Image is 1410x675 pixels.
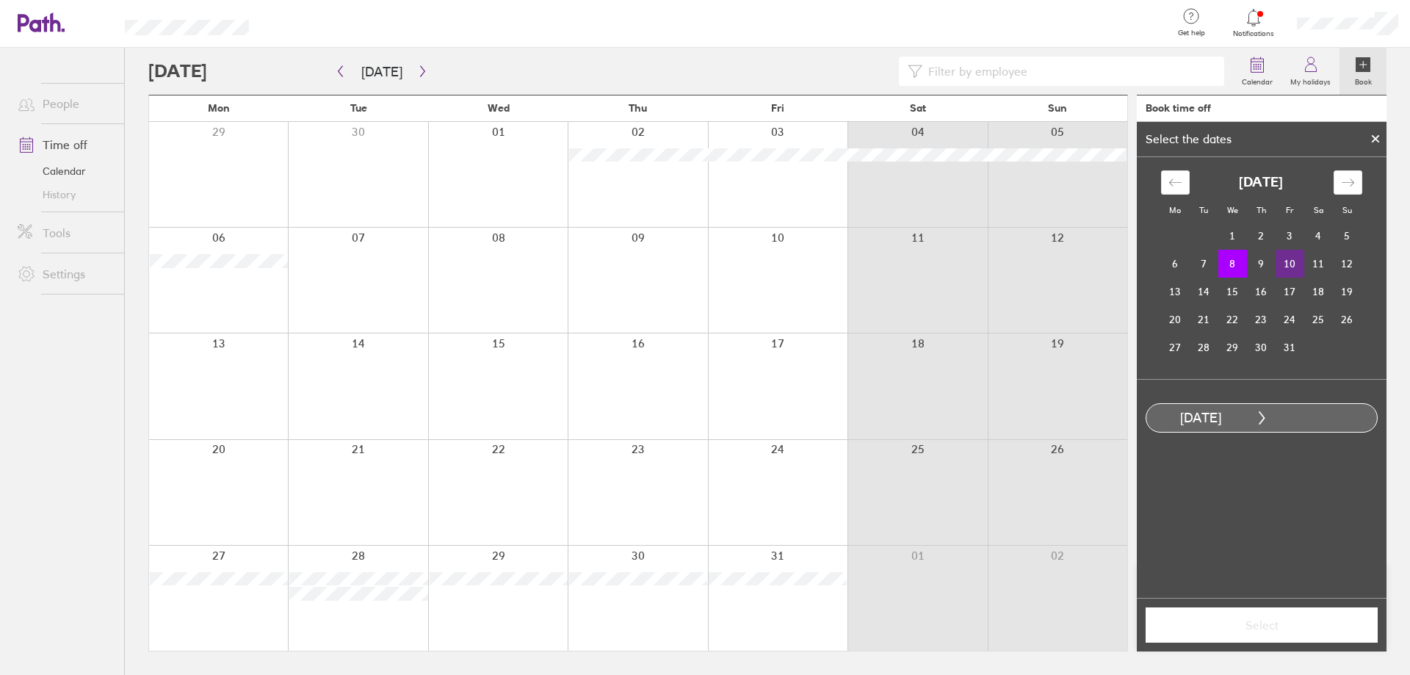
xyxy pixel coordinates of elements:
td: Choose Sunday, October 5, 2025 as your check-out date. It’s available. [1333,222,1362,250]
div: Calendar [1145,157,1378,379]
td: Choose Monday, October 6, 2025 as your check-out date. It’s available. [1161,250,1190,278]
td: Choose Wednesday, October 22, 2025 as your check-out date. It’s available. [1218,306,1247,333]
td: Choose Saturday, October 18, 2025 as your check-out date. It’s available. [1304,278,1333,306]
small: Fr [1286,205,1293,215]
td: Choose Friday, October 10, 2025 as your check-out date. It’s available. [1276,250,1304,278]
span: Sat [910,102,926,114]
span: Get help [1168,29,1215,37]
small: Sa [1314,205,1323,215]
td: Choose Wednesday, October 29, 2025 as your check-out date. It’s available. [1218,333,1247,361]
td: Choose Tuesday, October 28, 2025 as your check-out date. It’s available. [1190,333,1218,361]
td: Choose Monday, October 13, 2025 as your check-out date. It’s available. [1161,278,1190,306]
a: Calendar [6,159,124,183]
div: Select the dates [1137,132,1240,145]
a: People [6,89,124,118]
small: Su [1342,205,1352,215]
td: Choose Tuesday, October 7, 2025 as your check-out date. It’s available. [1190,250,1218,278]
td: Choose Friday, October 24, 2025 as your check-out date. It’s available. [1276,306,1304,333]
a: Book [1339,48,1386,95]
small: Mo [1169,205,1181,215]
label: My holidays [1281,73,1339,87]
span: Wed [488,102,510,114]
td: Choose Monday, October 20, 2025 as your check-out date. It’s available. [1161,306,1190,333]
div: [DATE] [1146,411,1255,426]
td: Choose Thursday, October 9, 2025 as your check-out date. It’s available. [1247,250,1276,278]
span: Thu [629,102,647,114]
label: Calendar [1233,73,1281,87]
small: Tu [1199,205,1208,215]
input: Filter by employee [922,57,1215,85]
a: Settings [6,259,124,289]
a: Calendar [1233,48,1281,95]
button: Select [1146,607,1378,643]
td: Choose Thursday, October 2, 2025 as your check-out date. It’s available. [1247,222,1276,250]
label: Book [1346,73,1381,87]
span: Mon [208,102,230,114]
td: Choose Friday, October 3, 2025 as your check-out date. It’s available. [1276,222,1304,250]
td: Choose Sunday, October 12, 2025 as your check-out date. It’s available. [1333,250,1362,278]
td: Choose Thursday, October 23, 2025 as your check-out date. It’s available. [1247,306,1276,333]
a: Notifications [1230,7,1278,38]
span: Select [1156,618,1367,632]
td: Choose Saturday, October 11, 2025 as your check-out date. It’s available. [1304,250,1333,278]
td: Choose Saturday, October 25, 2025 as your check-out date. It’s available. [1304,306,1333,333]
td: Choose Sunday, October 19, 2025 as your check-out date. It’s available. [1333,278,1362,306]
td: Choose Saturday, October 4, 2025 as your check-out date. It’s available. [1304,222,1333,250]
td: Choose Tuesday, October 21, 2025 as your check-out date. It’s available. [1190,306,1218,333]
td: Selected as start date. Wednesday, October 8, 2025 [1218,250,1247,278]
td: Choose Wednesday, October 1, 2025 as your check-out date. It’s available. [1218,222,1247,250]
div: Book time off [1146,102,1211,114]
a: Tools [6,218,124,248]
span: Sun [1048,102,1067,114]
small: We [1227,205,1238,215]
td: Choose Thursday, October 30, 2025 as your check-out date. It’s available. [1247,333,1276,361]
a: History [6,183,124,206]
td: Choose Thursday, October 16, 2025 as your check-out date. It’s available. [1247,278,1276,306]
span: Fri [771,102,784,114]
td: Choose Tuesday, October 14, 2025 as your check-out date. It’s available. [1190,278,1218,306]
span: Tue [350,102,367,114]
button: [DATE] [350,59,414,84]
td: Choose Sunday, October 26, 2025 as your check-out date. It’s available. [1333,306,1362,333]
td: Choose Wednesday, October 15, 2025 as your check-out date. It’s available. [1218,278,1247,306]
a: Time off [6,130,124,159]
td: Choose Monday, October 27, 2025 as your check-out date. It’s available. [1161,333,1190,361]
span: Notifications [1230,29,1278,38]
div: Move forward to switch to the next month. [1334,170,1362,195]
td: Choose Friday, October 17, 2025 as your check-out date. It’s available. [1276,278,1304,306]
a: My holidays [1281,48,1339,95]
td: Choose Friday, October 31, 2025 as your check-out date. It’s available. [1276,333,1304,361]
strong: [DATE] [1239,175,1283,190]
div: Move backward to switch to the previous month. [1161,170,1190,195]
small: Th [1257,205,1266,215]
